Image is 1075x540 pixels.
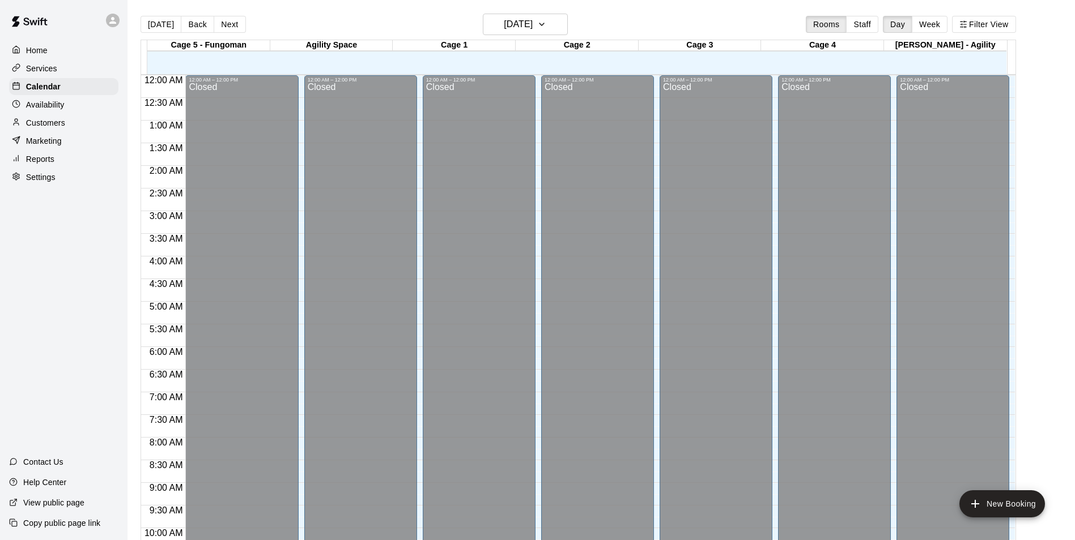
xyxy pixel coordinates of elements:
span: 4:30 AM [147,279,186,289]
div: 12:00 AM – 12:00 PM [900,77,1006,83]
span: 8:00 AM [147,438,186,447]
div: Agility Space [270,40,393,51]
p: View public page [23,497,84,508]
span: 12:30 AM [142,98,186,108]
button: add [959,490,1045,517]
div: 12:00 AM – 12:00 PM [308,77,414,83]
span: 7:30 AM [147,415,186,425]
div: 12:00 AM – 12:00 PM [426,77,532,83]
button: Week [912,16,947,33]
div: Cage 5 - Fungoman [147,40,270,51]
span: 10:00 AM [142,528,186,538]
span: 12:00 AM [142,75,186,85]
a: Customers [9,114,118,131]
span: 3:00 AM [147,211,186,221]
span: 1:00 AM [147,121,186,130]
div: 12:00 AM – 12:00 PM [663,77,769,83]
button: [DATE] [141,16,181,33]
button: Back [181,16,214,33]
a: Settings [9,169,118,186]
div: Cage 3 [639,40,762,51]
span: 8:30 AM [147,460,186,470]
span: 5:30 AM [147,324,186,334]
button: [DATE] [483,14,568,35]
button: Next [214,16,245,33]
div: [PERSON_NAME] - Agility [884,40,1007,51]
p: Contact Us [23,456,63,468]
a: Reports [9,151,118,168]
p: Help Center [23,477,66,488]
h6: [DATE] [504,16,533,32]
span: 1:30 AM [147,143,186,153]
p: Customers [26,117,65,128]
div: 12:00 AM – 12:00 PM [189,77,295,83]
button: Filter View [952,16,1015,33]
span: 6:30 AM [147,370,186,379]
button: Rooms [806,16,847,33]
p: Services [26,63,57,74]
span: 2:00 AM [147,166,186,175]
p: Home [26,45,48,56]
div: 12:00 AM – 12:00 PM [781,77,887,83]
p: Marketing [26,135,62,147]
div: 12:00 AM – 12:00 PM [545,77,651,83]
p: Availability [26,99,65,110]
span: 9:00 AM [147,483,186,492]
div: Cage 1 [393,40,516,51]
span: 9:30 AM [147,505,186,515]
div: Cage 2 [516,40,639,51]
span: 6:00 AM [147,347,186,357]
span: 2:30 AM [147,188,186,198]
div: Cage 4 [761,40,884,51]
p: Copy public page link [23,517,100,529]
p: Calendar [26,81,61,92]
a: Calendar [9,78,118,95]
a: Marketing [9,132,118,149]
span: 7:00 AM [147,392,186,402]
span: 3:30 AM [147,234,186,243]
span: 5:00 AM [147,302,186,311]
a: Availability [9,96,118,113]
p: Reports [26,153,54,165]
a: Home [9,42,118,59]
button: Day [883,16,912,33]
button: Staff [846,16,878,33]
span: 4:00 AM [147,256,186,266]
p: Settings [26,172,56,183]
a: Services [9,60,118,77]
